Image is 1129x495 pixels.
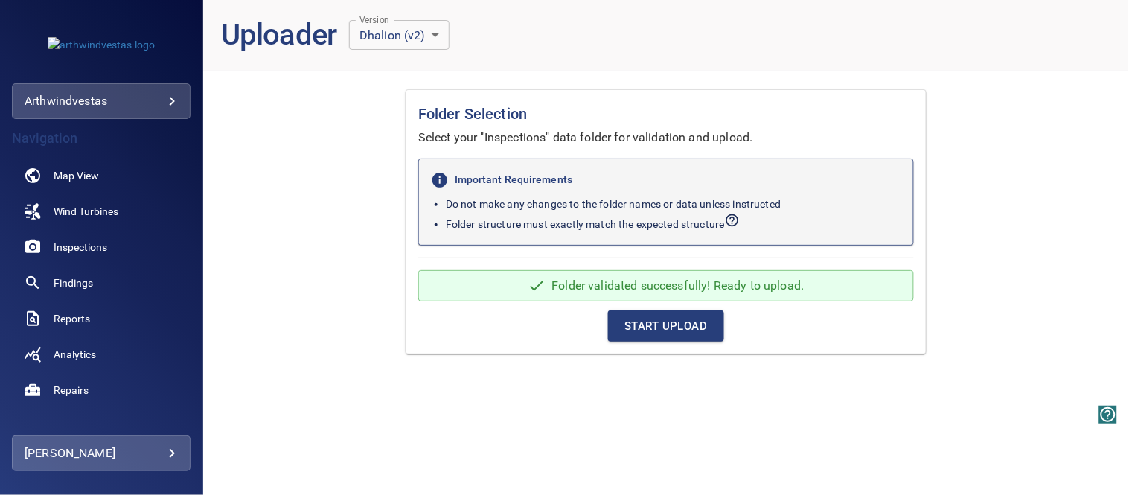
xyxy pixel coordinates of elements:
[54,240,107,255] span: Inspections
[54,168,99,183] span: Map View
[48,37,155,52] img: arthwindvestas-logo
[54,383,89,397] span: Repairs
[418,129,914,147] p: Select your "Inspections" data folder for validation and upload.
[12,83,191,119] div: arthwindvestas
[25,441,178,465] div: [PERSON_NAME]
[12,131,191,146] h4: Navigation
[418,102,914,126] h1: Folder Selection
[12,301,191,336] a: reports noActive
[12,194,191,229] a: windturbines noActive
[221,18,337,53] h1: Uploader
[54,311,90,326] span: Reports
[54,275,93,290] span: Findings
[12,158,191,194] a: map noActive
[349,20,450,50] div: Dhalion (v2)
[431,171,901,189] h6: Important Requirements
[25,89,178,113] div: arthwindvestas
[446,218,740,230] span: View expected folder structure
[624,316,707,336] span: Start Upload
[12,229,191,265] a: inspections noActive
[608,310,723,342] button: Start Upload
[54,204,118,219] span: Wind Turbines
[54,347,96,362] span: Analytics
[12,372,191,408] a: repairs noActive
[446,197,901,211] p: Do not make any changes to the folder names or data unless instructed
[12,265,191,301] a: findings noActive
[551,277,804,295] p: Folder validated successfully! Ready to upload.
[12,336,191,372] a: analytics noActive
